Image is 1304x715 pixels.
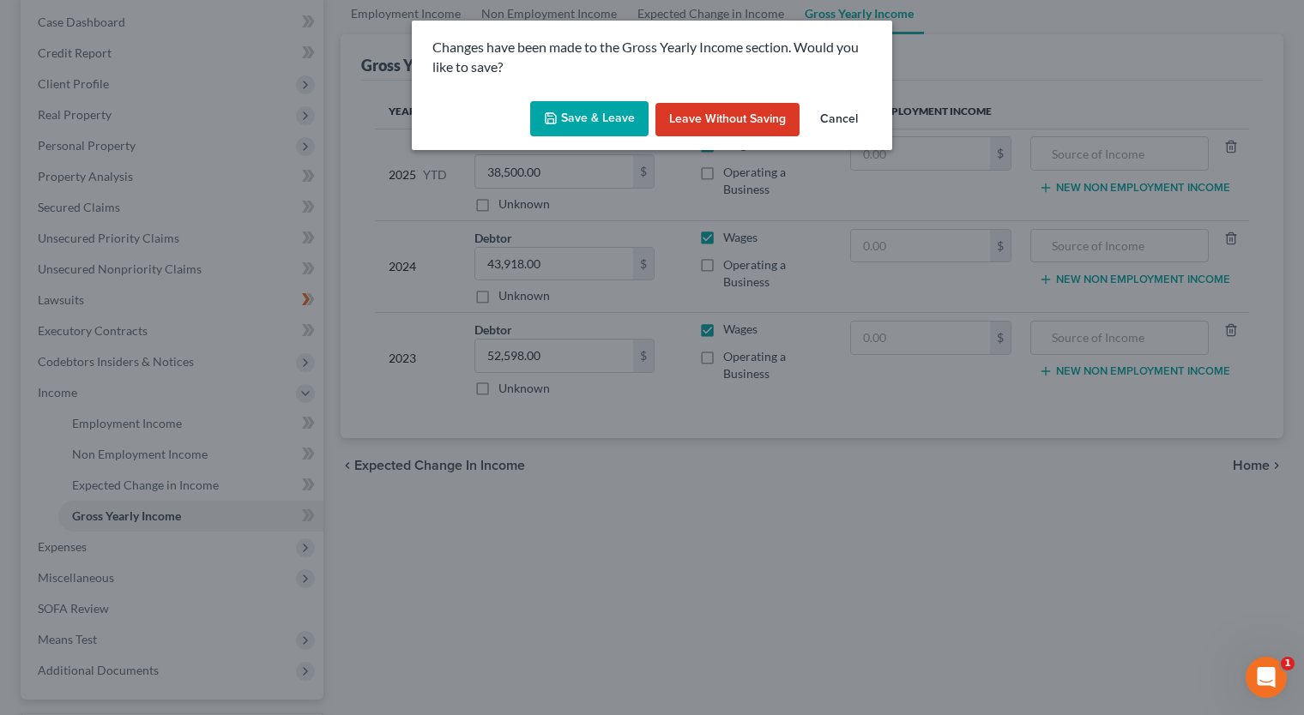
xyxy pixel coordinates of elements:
span: 1 [1281,657,1295,670]
button: Save & Leave [530,101,649,137]
iframe: Intercom live chat [1246,657,1287,698]
button: Leave without Saving [655,103,800,137]
button: Cancel [806,103,872,137]
p: Changes have been made to the Gross Yearly Income section. Would you like to save? [432,38,872,77]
